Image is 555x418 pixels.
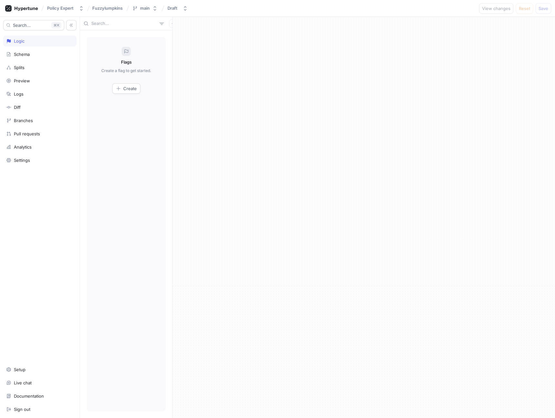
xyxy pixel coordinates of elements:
button: View changes [479,3,513,14]
button: Save [536,3,551,14]
p: Create a flag to get started. [101,68,151,74]
div: Diff [14,105,21,110]
div: Documentation [14,393,44,399]
button: Reset [516,3,533,14]
span: Create [123,87,137,90]
div: Logs [14,91,24,97]
span: Save [539,6,548,10]
div: Splits [14,65,25,70]
button: Search...K [3,20,64,30]
button: Create [112,83,140,94]
a: Documentation [3,391,76,402]
div: Sign out [14,407,30,412]
div: K [51,22,61,28]
div: Setup [14,367,25,372]
input: Search... [91,20,157,27]
span: Reset [519,6,530,10]
button: main [130,3,160,14]
span: Fuzzylumpkins [92,6,123,10]
div: Settings [14,158,30,163]
div: Preview [14,78,30,83]
span: Search... [13,23,31,27]
div: Logic [14,38,25,44]
div: Analytics [14,144,32,150]
div: Pull requests [14,131,40,136]
div: Policy Expert [47,5,74,11]
button: Policy Expert [45,3,86,14]
div: main [140,5,150,11]
span: View changes [482,6,510,10]
div: Branches [14,118,33,123]
div: Live chat [14,380,32,385]
div: Draft [167,5,177,11]
p: Flags [121,59,132,66]
div: Schema [14,52,30,57]
button: Draft [165,3,190,14]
